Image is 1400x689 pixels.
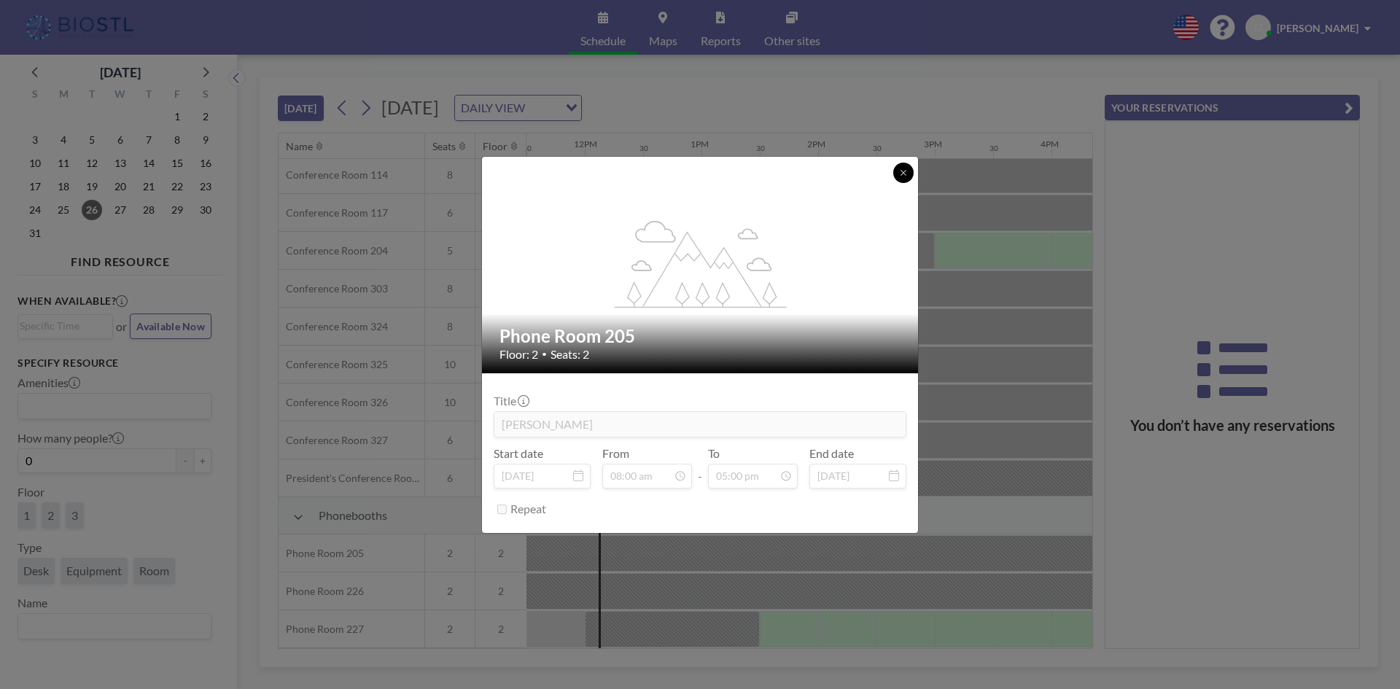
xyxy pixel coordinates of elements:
g: flex-grow: 1.2; [615,219,787,307]
input: (No title) [494,412,906,437]
h2: Phone Room 205 [499,325,902,347]
span: - [698,451,702,483]
span: Floor: 2 [499,347,538,362]
label: Start date [494,446,543,461]
span: • [542,349,547,359]
label: To [708,446,720,461]
label: End date [809,446,854,461]
span: Seats: 2 [551,347,589,362]
label: Title [494,394,528,408]
label: From [602,446,629,461]
label: Repeat [510,502,546,516]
